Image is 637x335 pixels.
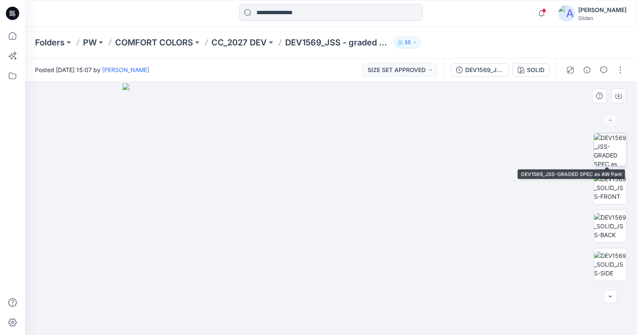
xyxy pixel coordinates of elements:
img: eyJhbGciOiJIUzI1NiIsImtpZCI6IjAiLCJzbHQiOiJzZXMiLCJ0eXAiOiJKV1QifQ.eyJkYXRhIjp7InR5cGUiOiJzdG9yYW... [123,83,539,335]
a: COMFORT COLORS [115,37,193,48]
div: DEV1569_JSS - graded as AW [465,65,504,75]
button: 35 [394,37,421,48]
img: DEV1569_SOLID_JSS-SIDE [594,251,627,277]
button: Details [580,63,594,77]
img: avatar [558,5,575,22]
p: 35 [404,38,411,47]
img: DEV1569_SOLID_JSS-BACK [594,213,627,239]
div: [PERSON_NAME] [578,5,627,15]
a: CC_2027 DEV [211,37,267,48]
p: DEV1569_JSS - graded as AW Pant [285,37,391,48]
button: DEV1569_JSS - graded as AW [451,63,509,77]
a: [PERSON_NAME] [102,66,149,73]
div: SOLID [527,65,544,75]
img: DEV1569_JSS-GRADED SPEC as AW Pant [594,133,627,166]
a: PW [83,37,97,48]
button: SOLID [512,63,550,77]
div: Gildan [578,15,627,21]
img: DEV1569_SOLID_JSS-FRONT [594,175,627,201]
span: Posted [DATE] 15:07 by [35,65,149,74]
a: Folders [35,37,65,48]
